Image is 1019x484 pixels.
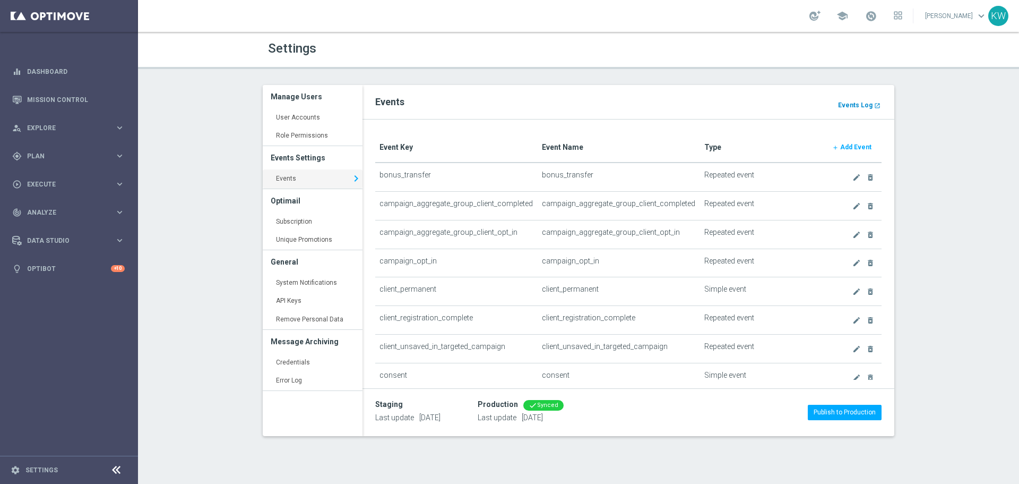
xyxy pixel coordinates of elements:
[852,173,861,182] i: create
[700,277,822,306] td: Simple event
[538,249,700,277] td: campaign_opt_in
[852,202,861,210] i: create
[27,209,115,216] span: Analyze
[27,125,115,131] span: Explore
[12,86,125,114] div: Mission Control
[700,334,822,363] td: Repeated event
[12,123,22,133] i: person_search
[375,363,538,392] td: consent
[12,67,22,77] i: equalizer
[852,373,861,382] i: create
[271,189,355,213] h3: Optimail
[12,152,125,160] div: gps_fixed Plan keyboard_arrow_right
[375,400,403,409] div: Staging
[419,413,441,422] span: [DATE]
[866,259,875,267] i: delete_forever
[375,413,441,422] p: Last update
[12,123,115,133] div: Explore
[522,413,543,422] span: [DATE]
[12,264,22,274] i: lightbulb
[271,85,355,108] h3: Manage Users
[478,413,564,422] p: Last update
[25,467,58,473] a: Settings
[538,334,700,363] td: client_unsaved_in_targeted_campaign
[988,6,1008,26] div: KW
[375,96,882,108] h2: Events
[263,310,362,329] a: Remove Personal Data
[27,237,115,244] span: Data Studio
[852,345,861,353] i: create
[27,254,111,283] a: Optibot
[263,371,362,390] a: Error Log
[538,132,700,163] th: Event Name
[27,57,125,86] a: Dashboard
[115,235,125,245] i: keyboard_arrow_right
[866,202,875,210] i: delete_forever
[27,181,115,188] span: Execute
[12,180,125,189] button: play_circle_outline Execute keyboard_arrow_right
[12,180,115,189] div: Execute
[12,236,125,245] button: Data Studio keyboard_arrow_right
[375,132,538,163] th: Event Key
[538,277,700,306] td: client_permanent
[271,330,355,353] h3: Message Archiving
[836,10,848,22] span: school
[975,10,987,22] span: keyboard_arrow_down
[263,231,362,250] a: Unique Promotions
[700,192,822,220] td: Repeated event
[538,220,700,249] td: campaign_aggregate_group_client_opt_in
[700,132,822,163] th: Type
[874,103,880,109] i: launch
[263,169,362,189] a: Events
[866,231,875,239] i: delete_forever
[12,151,22,161] i: gps_fixed
[538,363,700,392] td: consent
[700,249,822,277] td: Repeated event
[808,405,882,420] button: Publish to Production
[12,208,125,217] div: track_changes Analyze keyboard_arrow_right
[538,306,700,335] td: client_registration_complete
[263,274,362,293] a: System Notifications
[12,124,125,132] button: person_search Explore keyboard_arrow_right
[11,465,20,475] i: settings
[924,8,988,24] a: [PERSON_NAME]keyboard_arrow_down
[375,163,538,191] td: bonus_transfer
[12,96,125,104] div: Mission Control
[838,101,873,109] b: Events Log
[115,179,125,189] i: keyboard_arrow_right
[263,292,362,311] a: API Keys
[478,400,518,409] div: Production
[115,151,125,161] i: keyboard_arrow_right
[268,41,571,56] h1: Settings
[700,363,822,392] td: Simple event
[866,373,875,382] i: delete_forever
[866,173,875,182] i: delete_forever
[263,213,362,232] a: Subscription
[115,123,125,133] i: keyboard_arrow_right
[12,57,125,86] div: Dashboard
[12,180,22,189] i: play_circle_outline
[27,86,125,114] a: Mission Control
[12,265,125,273] button: lightbulb Optibot +10
[27,153,115,159] span: Plan
[538,192,700,220] td: campaign_aggregate_group_client_completed
[375,249,538,277] td: campaign_opt_in
[866,287,875,296] i: delete_forever
[111,265,125,272] div: +10
[852,316,861,325] i: create
[852,287,861,296] i: create
[700,220,822,249] td: Repeated event
[375,277,538,306] td: client_permanent
[115,207,125,217] i: keyboard_arrow_right
[350,171,362,186] i: keyboard_arrow_right
[271,146,355,169] h3: Events Settings
[840,143,871,151] b: Add Event
[12,236,115,245] div: Data Studio
[866,316,875,325] i: delete_forever
[537,402,558,409] span: Synced
[12,208,115,217] div: Analyze
[12,67,125,76] button: equalizer Dashboard
[271,250,355,274] h3: General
